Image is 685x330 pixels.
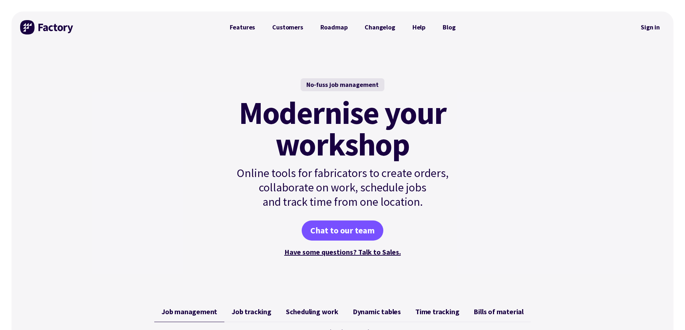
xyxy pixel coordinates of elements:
a: Chat to our team [302,220,383,241]
a: Help [404,20,434,34]
a: Blog [434,20,464,34]
a: Roadmap [312,20,356,34]
img: Factory [20,20,74,34]
span: Scheduling work [286,307,338,316]
a: Have some questions? Talk to Sales. [284,247,401,256]
span: Job tracking [232,307,271,316]
div: No-fuss job management [301,78,384,91]
a: Customers [264,20,311,34]
span: Time tracking [415,307,459,316]
a: Features [221,20,264,34]
span: Dynamic tables [353,307,401,316]
a: Sign in [636,19,665,36]
a: Changelog [356,20,403,34]
p: Online tools for fabricators to create orders, collaborate on work, schedule jobs and track time ... [221,166,464,209]
nav: Primary Navigation [221,20,464,34]
nav: Secondary Navigation [636,19,665,36]
iframe: Chat Widget [649,296,685,330]
span: Bills of material [474,307,524,316]
span: Job management [161,307,217,316]
mark: Modernise your workshop [239,97,446,160]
